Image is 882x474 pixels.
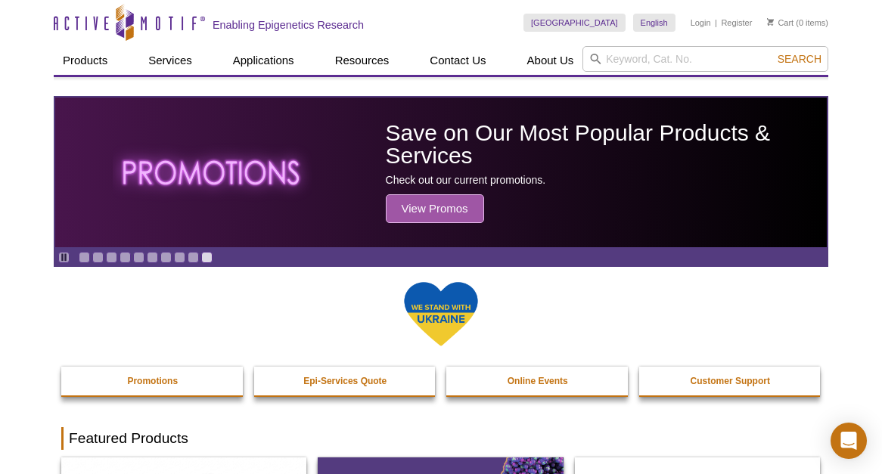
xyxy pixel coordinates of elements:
a: Register [721,17,752,28]
a: Go to slide 6 [147,252,158,263]
a: Cart [767,17,793,28]
a: Go to slide 1 [79,252,90,263]
a: About Us [518,46,583,75]
a: Customer Support [639,367,822,395]
img: Your Cart [767,18,774,26]
a: Toggle autoplay [58,252,70,263]
img: We Stand With Ukraine [403,280,479,348]
input: Keyword, Cat. No. [582,46,828,72]
span: Search [778,53,821,65]
a: Products [54,46,116,75]
p: Check out our current promotions. [386,173,819,187]
a: [GEOGRAPHIC_DATA] [523,14,626,32]
a: Go to slide 4 [120,252,131,263]
a: Contact Us [421,46,495,75]
strong: Customer Support [691,376,770,386]
li: (0 items) [767,14,828,32]
div: Open Intercom Messenger [831,423,867,459]
h2: Enabling Epigenetics Research [213,18,364,32]
article: Save on Our Most Popular Products & Services [55,98,827,247]
a: Go to slide 7 [160,252,172,263]
a: Go to slide 5 [133,252,144,263]
a: Epi-Services Quote [254,367,437,395]
span: View Promos [386,194,484,223]
a: Promotions [61,367,244,395]
a: Online Events [446,367,629,395]
a: English [633,14,675,32]
a: Go to slide 3 [106,252,117,263]
a: The word promotions written in all caps with a glowing effect Save on Our Most Popular Products &... [55,98,827,247]
a: Applications [224,46,303,75]
a: Go to slide 10 [201,252,213,263]
a: Login [691,17,711,28]
li: | [715,14,717,32]
a: Go to slide 8 [174,252,185,263]
strong: Online Events [508,376,568,386]
a: Services [139,46,201,75]
img: The word promotions written in all caps with a glowing effect [113,134,312,211]
a: Go to slide 9 [188,252,199,263]
a: Resources [326,46,399,75]
h2: Save on Our Most Popular Products & Services [386,122,819,167]
h2: Featured Products [61,427,821,450]
strong: Epi-Services Quote [303,376,387,386]
button: Search [773,52,826,66]
a: Go to slide 2 [92,252,104,263]
strong: Promotions [127,376,178,386]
